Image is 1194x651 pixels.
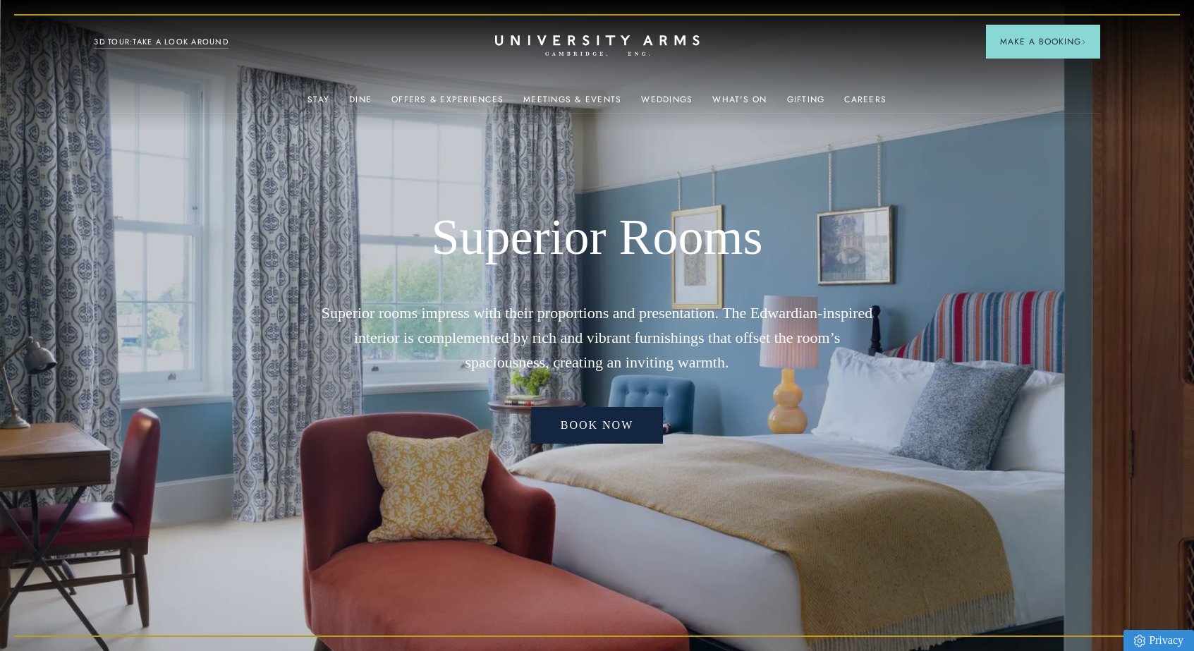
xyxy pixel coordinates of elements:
a: Weddings [641,95,693,113]
a: Offers & Experiences [391,95,504,113]
img: Privacy [1134,635,1145,647]
span: Make a Booking [1000,35,1086,48]
a: Home [495,35,700,57]
a: Stay [307,95,329,113]
a: Privacy [1123,630,1194,651]
p: Superior rooms impress with their proportions and presentation. The Edwardian-inspired interior i... [315,300,879,375]
a: Careers [844,95,887,113]
button: Make a BookingArrow icon [986,25,1100,59]
a: Dine [349,95,372,113]
a: Meetings & Events [523,95,621,113]
img: Arrow icon [1081,39,1086,44]
a: What's On [712,95,767,113]
a: Book now [531,407,664,444]
a: 3D TOUR:TAKE A LOOK AROUND [94,36,229,49]
h1: Superior Rooms [315,207,879,268]
a: Gifting [787,95,825,113]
